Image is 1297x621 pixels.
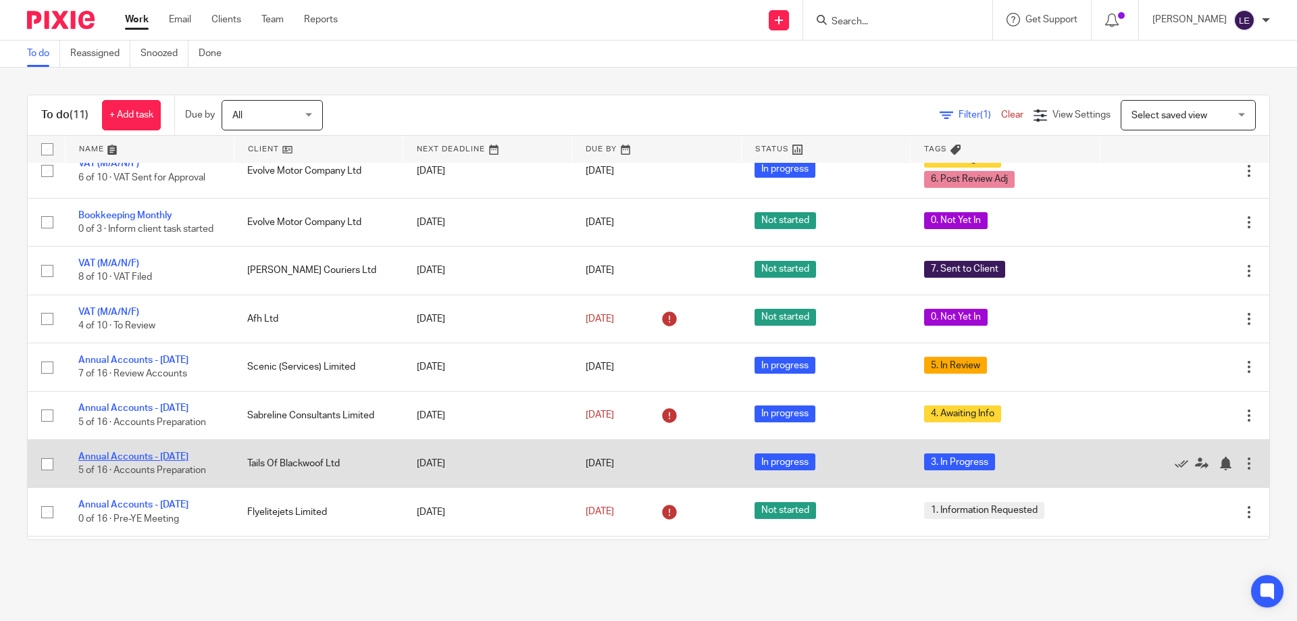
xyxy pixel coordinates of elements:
[1131,111,1207,120] span: Select saved view
[403,143,572,198] td: [DATE]
[586,507,614,516] span: [DATE]
[1175,457,1195,470] a: Mark as done
[261,13,284,26] a: Team
[755,161,815,178] span: In progress
[78,370,187,379] span: 7 of 16 · Review Accounts
[234,536,403,584] td: Bolt Removals Ltd
[78,173,205,182] span: 6 of 10 · VAT Sent for Approval
[924,453,995,470] span: 3. In Progress
[755,309,816,326] span: Not started
[78,355,188,365] a: Annual Accounts - [DATE]
[924,212,988,229] span: 0. Not Yet In
[1052,110,1111,120] span: View Settings
[830,16,952,28] input: Search
[403,343,572,391] td: [DATE]
[78,211,172,220] a: Bookkeeping Monthly
[755,357,815,374] span: In progress
[586,362,614,372] span: [DATE]
[102,100,161,130] a: + Add task
[755,502,816,519] span: Not started
[234,488,403,536] td: Flyelitejets Limited
[70,41,130,67] a: Reassigned
[70,109,88,120] span: (11)
[755,405,815,422] span: In progress
[199,41,232,67] a: Done
[586,218,614,227] span: [DATE]
[234,143,403,198] td: Evolve Motor Company Ltd
[234,391,403,439] td: Sabreline Consultants Limited
[403,247,572,295] td: [DATE]
[586,411,614,420] span: [DATE]
[1025,15,1077,24] span: Get Support
[924,309,988,326] span: 0. Not Yet In
[403,198,572,246] td: [DATE]
[924,502,1044,519] span: 1. Information Requested
[78,403,188,413] a: Annual Accounts - [DATE]
[586,314,614,324] span: [DATE]
[185,108,215,122] p: Due by
[924,357,987,374] span: 5. In Review
[234,440,403,488] td: Tails Of Blackwoof Ltd
[403,391,572,439] td: [DATE]
[78,514,179,524] span: 0 of 16 · Pre-YE Meeting
[586,166,614,176] span: [DATE]
[1152,13,1227,26] p: [PERSON_NAME]
[959,110,1001,120] span: Filter
[403,536,572,584] td: [DATE]
[403,295,572,343] td: [DATE]
[141,41,188,67] a: Snoozed
[234,198,403,246] td: Evolve Motor Company Ltd
[78,452,188,462] a: Annual Accounts - [DATE]
[169,13,191,26] a: Email
[755,212,816,229] span: Not started
[924,261,1005,278] span: 7. Sent to Client
[586,266,614,275] span: [DATE]
[41,108,88,122] h1: To do
[232,111,243,120] span: All
[27,41,60,67] a: To do
[78,224,213,234] span: 0 of 3 · Inform client task started
[78,418,206,427] span: 5 of 16 · Accounts Preparation
[78,500,188,510] a: Annual Accounts - [DATE]
[78,321,155,330] span: 4 of 10 · To Review
[78,273,152,282] span: 8 of 10 · VAT Filed
[304,13,338,26] a: Reports
[755,453,815,470] span: In progress
[78,307,139,317] a: VAT (M/A/N/F)
[27,11,95,29] img: Pixie
[234,295,403,343] td: Afh Ltd
[1234,9,1255,31] img: svg%3E
[78,159,139,168] a: VAT (M/A/N/F)
[1001,110,1023,120] a: Clear
[924,171,1015,188] span: 6. Post Review Adj
[234,247,403,295] td: [PERSON_NAME] Couriers Ltd
[78,259,139,268] a: VAT (M/A/N/F)
[924,145,947,153] span: Tags
[755,261,816,278] span: Not started
[78,466,206,475] span: 5 of 16 · Accounts Preparation
[125,13,149,26] a: Work
[234,343,403,391] td: Scenic (Services) Limited
[980,110,991,120] span: (1)
[403,488,572,536] td: [DATE]
[586,459,614,468] span: [DATE]
[924,405,1001,422] span: 4. Awaiting Info
[403,440,572,488] td: [DATE]
[211,13,241,26] a: Clients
